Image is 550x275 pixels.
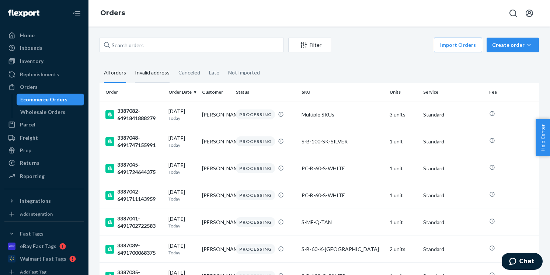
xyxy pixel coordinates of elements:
[228,63,260,82] div: Not Imported
[135,63,170,83] div: Invalid address
[4,81,84,93] a: Orders
[105,215,163,230] div: 3387041-6491702722583
[20,211,53,217] div: Add Integration
[423,138,483,145] p: Standard
[199,236,233,262] td: [PERSON_NAME]
[4,228,84,240] button: Fast Tags
[168,250,196,256] p: Today
[199,209,233,236] td: [PERSON_NAME]
[288,38,331,52] button: Filter
[4,157,84,169] a: Returns
[104,63,126,83] div: All orders
[100,9,125,17] a: Orders
[20,269,46,275] div: Add Fast Tag
[4,119,84,130] a: Parcel
[233,83,299,101] th: Status
[4,240,84,252] a: eBay Fast Tags
[168,169,196,175] p: Today
[387,101,420,128] td: 3 units
[168,161,196,175] div: [DATE]
[536,119,550,156] button: Help Center
[168,215,196,229] div: [DATE]
[4,55,84,67] a: Inventory
[387,155,420,182] td: 1 unit
[486,83,539,101] th: Fee
[105,107,163,122] div: 3387082-6491841888279
[492,41,533,49] div: Create order
[236,190,275,200] div: PROCESSING
[502,253,543,271] iframe: Opens a widget where you can chat to one of our agents
[302,192,383,199] div: PC-B-60-S-WHITE
[387,128,420,155] td: 1 unit
[4,132,84,144] a: Freight
[20,108,65,116] div: Wholesale Orders
[20,243,56,250] div: eBay Fast Tags
[522,6,537,21] button: Open account menu
[299,83,386,101] th: SKU
[199,155,233,182] td: [PERSON_NAME]
[236,163,275,173] div: PROCESSING
[487,38,539,52] button: Create order
[423,246,483,253] p: Standard
[105,134,163,149] div: 3387048-6491747155991
[166,83,199,101] th: Order Date
[100,38,284,52] input: Search orders
[20,230,43,237] div: Fast Tags
[299,101,386,128] td: Multiple SKUs
[20,134,38,142] div: Freight
[423,192,483,199] p: Standard
[168,188,196,202] div: [DATE]
[17,106,84,118] a: Wholesale Orders
[20,159,39,167] div: Returns
[387,209,420,236] td: 1 unit
[20,173,45,180] div: Reporting
[20,71,59,78] div: Replenishments
[4,29,84,41] a: Home
[20,58,43,65] div: Inventory
[506,6,521,21] button: Open Search Box
[20,147,31,154] div: Prep
[4,195,84,207] button: Integrations
[168,115,196,121] p: Today
[387,236,420,262] td: 2 units
[168,242,196,256] div: [DATE]
[423,111,483,118] p: Standard
[20,83,38,91] div: Orders
[105,161,163,176] div: 3387045-6491724644375
[168,135,196,148] div: [DATE]
[178,63,200,82] div: Canceled
[20,255,66,262] div: Walmart Fast Tags
[20,121,35,128] div: Parcel
[8,10,39,17] img: Flexport logo
[387,83,420,101] th: Units
[20,197,51,205] div: Integrations
[168,223,196,229] p: Today
[4,69,84,80] a: Replenishments
[302,246,383,253] div: S-B-60-K-[GEOGRAPHIC_DATA]
[199,182,233,209] td: [PERSON_NAME]
[434,38,482,52] button: Import Orders
[105,242,163,257] div: 3387039-6491700068375
[4,210,84,219] a: Add Integration
[302,219,383,226] div: S-MF-Q-TAN
[236,217,275,227] div: PROCESSING
[4,170,84,182] a: Reporting
[20,44,42,52] div: Inbounds
[105,188,163,203] div: 3387042-6491711143959
[423,165,483,172] p: Standard
[236,109,275,119] div: PROCESSING
[20,96,67,103] div: Ecommerce Orders
[302,165,383,172] div: PC-B-60-S-WHITE
[236,244,275,254] div: PROCESSING
[168,108,196,121] div: [DATE]
[199,128,233,155] td: [PERSON_NAME]
[420,83,486,101] th: Service
[20,32,35,39] div: Home
[202,89,230,95] div: Customer
[302,138,383,145] div: S-B-100-SK-SILVER
[4,253,84,265] a: Walmart Fast Tags
[17,94,84,105] a: Ecommerce Orders
[168,196,196,202] p: Today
